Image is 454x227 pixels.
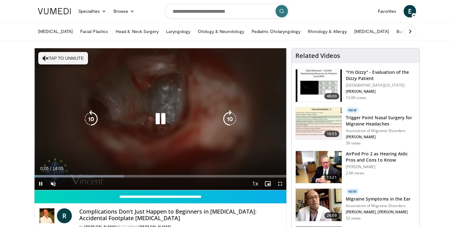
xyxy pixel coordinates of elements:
[249,177,262,190] button: Playback Rate
[346,135,416,140] p: [PERSON_NAME]
[112,25,162,38] a: Head & Neck Surgery
[346,107,359,113] p: New
[248,25,304,38] a: Pediatric Otolaryngology
[346,210,411,215] p: [PERSON_NAME], [PERSON_NAME]
[296,151,342,183] img: a78774a7-53a7-4b08-bcf0-1e3aa9dc638f.150x105_q85_crop-smart_upscale.jpg
[324,174,339,181] span: 13:21
[274,177,286,190] button: Fullscreen
[35,177,47,190] button: Pause
[324,212,339,219] span: 26:09
[346,95,366,100] p: 13.6K views
[110,5,138,17] a: Browse
[324,131,339,137] span: 16:55
[346,216,361,221] p: 52 views
[346,128,416,133] p: Association of Migraine Disorders
[346,151,416,163] h3: AirPod Pro 2 as Hearing Aids: Pros and Cons to Know
[346,196,411,202] h3: Migraine Symptoms in the Ear
[262,177,274,190] button: Enable picture-in-picture mode
[39,208,54,223] img: Dr Robert Vincent
[295,151,416,184] a: 13:21 AirPod Pro 2 as Hearing Aids: Pros and Cons to Know [PERSON_NAME] 2.6K views
[75,5,110,17] a: Specialties
[295,188,416,221] a: 26:09 New Migraine Symptoms in the Ear Association of Migraine Disorders [PERSON_NAME], [PERSON_N...
[76,25,112,38] a: Facial Plastics
[350,25,393,38] a: [MEDICAL_DATA]
[165,4,289,19] input: Search topics, interventions
[346,141,361,146] p: 39 views
[374,5,400,17] a: Favorites
[47,177,59,190] button: Unmute
[57,208,72,223] a: R
[296,69,342,102] img: 5373e1fe-18ae-47e7-ad82-0c604b173657.150x105_q85_crop-smart_upscale.jpg
[194,25,248,38] a: Otology & Neurotology
[346,89,416,94] p: [PERSON_NAME]
[162,25,194,38] a: Laryngology
[53,166,63,171] span: 14:05
[295,107,416,146] a: 16:55 New Trigger Point Nasal Surgery for Migraine Headaches Association of Migraine Disorders [P...
[38,8,71,14] img: VuMedi Logo
[393,25,424,38] a: Business
[40,166,49,171] span: 0:05
[50,166,51,171] span: /
[35,48,286,190] video-js: Video Player
[346,83,416,88] p: [GEOGRAPHIC_DATA][US_STATE]
[346,171,364,176] p: 2.6K views
[346,115,416,127] h3: Trigger Point Nasal Surgery for Migraine Headaches
[346,188,359,195] p: New
[34,25,76,38] a: [MEDICAL_DATA]
[79,208,281,222] h4: Complications Don't Just Happen to Beginners in [MEDICAL_DATA]: Accidental Footplate [MEDICAL_DATA]
[295,69,416,102] a: 48:00 "I'm Dizzy" - Evaluation of the Dizzy Patient [GEOGRAPHIC_DATA][US_STATE] [PERSON_NAME] 13....
[346,69,416,82] h3: "I'm Dizzy" - Evaluation of the Dizzy Patient
[324,93,339,99] span: 48:00
[304,25,350,38] a: Rhinology & Allergy
[295,52,340,59] h4: Related Videos
[296,107,342,140] img: fb121519-7efd-4119-8941-0107c5611251.150x105_q85_crop-smart_upscale.jpg
[38,52,88,64] button: Tap to unmute
[346,164,416,169] p: [PERSON_NAME]
[296,189,342,221] img: 8017e85c-b799-48eb-8797-5beb0e975819.150x105_q85_crop-smart_upscale.jpg
[35,175,286,177] div: Progress Bar
[346,203,411,208] p: Association of Migraine Disorders
[404,5,416,17] a: E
